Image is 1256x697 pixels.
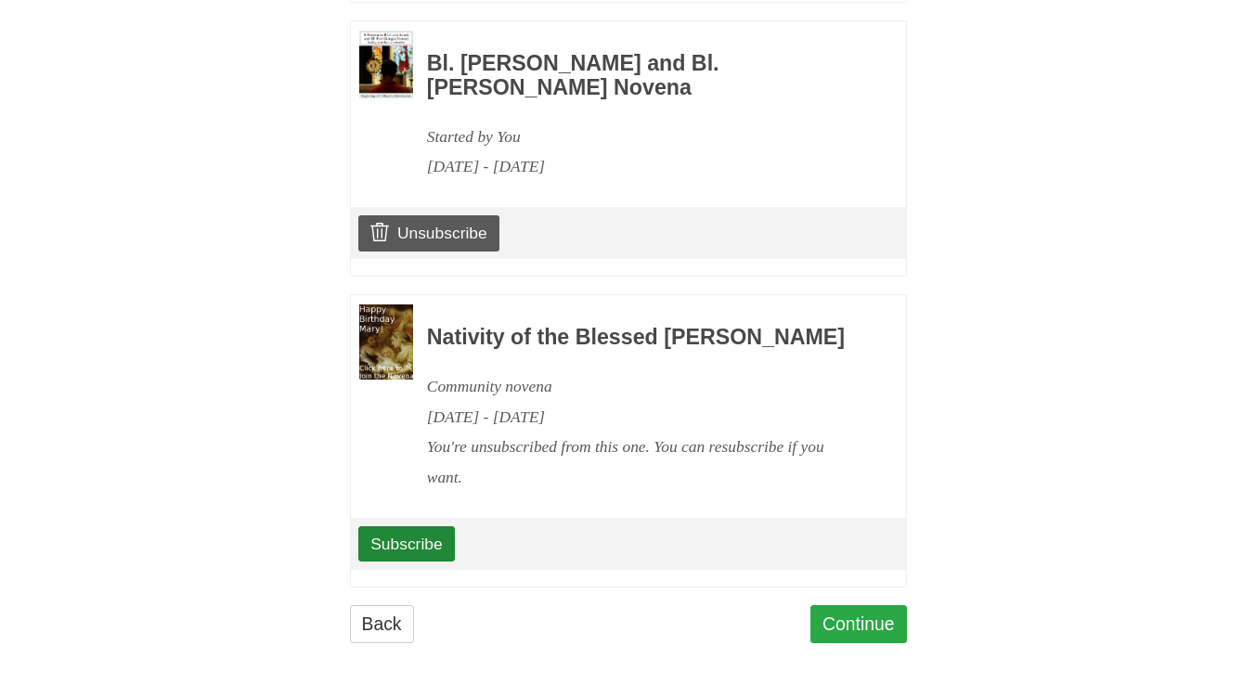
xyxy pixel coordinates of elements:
div: [DATE] - [DATE] [427,151,856,182]
div: You're unsubscribed from this one. You can resubscribe if you want. [427,432,856,493]
a: Subscribe [358,526,454,561]
a: Continue [810,605,907,643]
img: Novena image [359,31,413,98]
h3: Nativity of the Blessed [PERSON_NAME] [427,326,856,350]
a: Back [350,605,414,643]
div: Community novena [427,371,856,402]
div: Started by You [427,122,856,152]
img: Novena image [359,304,413,381]
a: Unsubscribe [358,215,499,251]
div: [DATE] - [DATE] [427,402,856,432]
h3: Bl. [PERSON_NAME] and Bl. [PERSON_NAME] Novena [427,52,856,99]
